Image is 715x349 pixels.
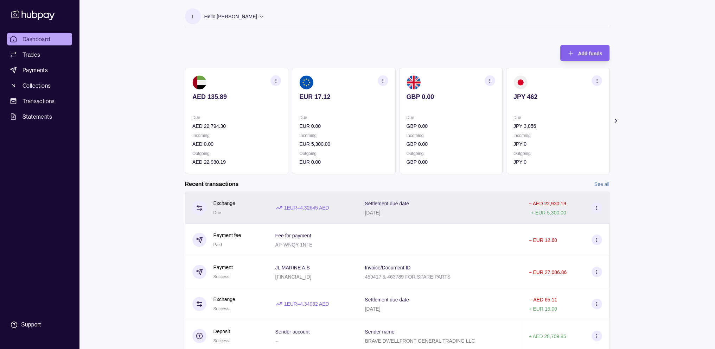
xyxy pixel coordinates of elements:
p: Due [406,114,495,121]
span: Success [213,338,229,343]
span: Payments [23,66,48,74]
p: JPY 462 [513,93,602,101]
p: AP-WNQY-1NFE [275,242,313,248]
p: JPY 3,056 [513,122,602,130]
p: Incoming [192,132,281,139]
p: + EUR 15.00 [529,306,557,312]
p: Due [513,114,602,121]
p: EUR 0.00 [299,122,388,130]
p: EUR 0.00 [299,158,388,166]
p: 1 EUR = 4.34082 AED [284,300,329,308]
p: [FINANCIAL_ID] [275,274,312,280]
a: Dashboard [7,33,72,45]
p: Settlement due date [365,297,409,303]
p: Exchange [213,295,235,303]
p: Incoming [299,132,388,139]
a: Trades [7,48,72,61]
img: jp [513,75,527,89]
p: Payment fee [213,231,241,239]
p: Invoice/Document ID [365,265,410,270]
span: Collections [23,81,51,90]
p: Fee for payment [275,233,311,238]
p: [DATE] [365,210,380,216]
a: Support [7,317,72,332]
p: Outgoing [299,150,388,157]
h2: Recent transactions [185,180,239,188]
span: Due [213,210,221,215]
a: Statements [7,110,72,123]
p: 459417 & 463789 FOR SPARE PARTS [365,274,451,280]
p: AED 22,930.19 [192,158,281,166]
span: Dashboard [23,35,50,43]
p: I [192,13,193,20]
p: Outgoing [513,150,602,157]
p: Due [192,114,281,121]
p: Incoming [513,132,602,139]
span: Statements [23,112,52,121]
p: − EUR 27,086.86 [529,269,567,275]
p: EUR 5,300.00 [299,140,388,148]
p: GBP 0.00 [406,122,495,130]
span: Success [213,306,229,311]
p: JPY 0 [513,158,602,166]
p: JL MARINE A.S [275,265,310,270]
span: Trades [23,50,40,59]
p: AED 22,794.30 [192,122,281,130]
div: Support [21,321,41,329]
p: Settlement due date [365,201,409,206]
a: Collections [7,79,72,92]
p: − EUR 12.60 [529,237,557,243]
p: GBP 0.00 [406,140,495,148]
p: Outgoing [406,150,495,157]
p: AED 135.89 [192,93,281,101]
p: GBP 0.00 [406,93,495,101]
p: Due [299,114,388,121]
p: Outgoing [192,150,281,157]
p: BRAVE DWELLFRONT GENERAL TRADING LLC [365,338,475,344]
p: [DATE] [365,306,380,312]
p: Incoming [406,132,495,139]
img: eu [299,75,313,89]
p: Sender account [275,329,310,335]
a: See all [594,180,609,188]
p: Deposit [213,328,230,335]
span: Add funds [578,51,602,56]
a: Transactions [7,95,72,107]
img: gb [406,75,420,89]
p: GBP 0.00 [406,158,495,166]
p: AED 0.00 [192,140,281,148]
p: + EUR 5,300.00 [531,210,566,216]
p: − AED 65.11 [529,297,557,303]
p: Payment [213,263,233,271]
p: Hello, [PERSON_NAME] [204,13,257,20]
img: ae [192,75,206,89]
p: − AED 22,930.19 [529,201,566,206]
span: Success [213,274,229,279]
p: Exchange [213,199,235,207]
p: – [275,338,278,344]
p: JPY 0 [513,140,602,148]
p: Sender name [365,329,394,335]
button: Add funds [560,45,609,61]
a: Payments [7,64,72,76]
p: EUR 17.12 [299,93,388,101]
p: 1 EUR = 4.32645 AED [284,204,329,212]
span: Transactions [23,97,55,105]
span: Paid [213,242,222,247]
p: + AED 28,709.85 [529,334,566,339]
